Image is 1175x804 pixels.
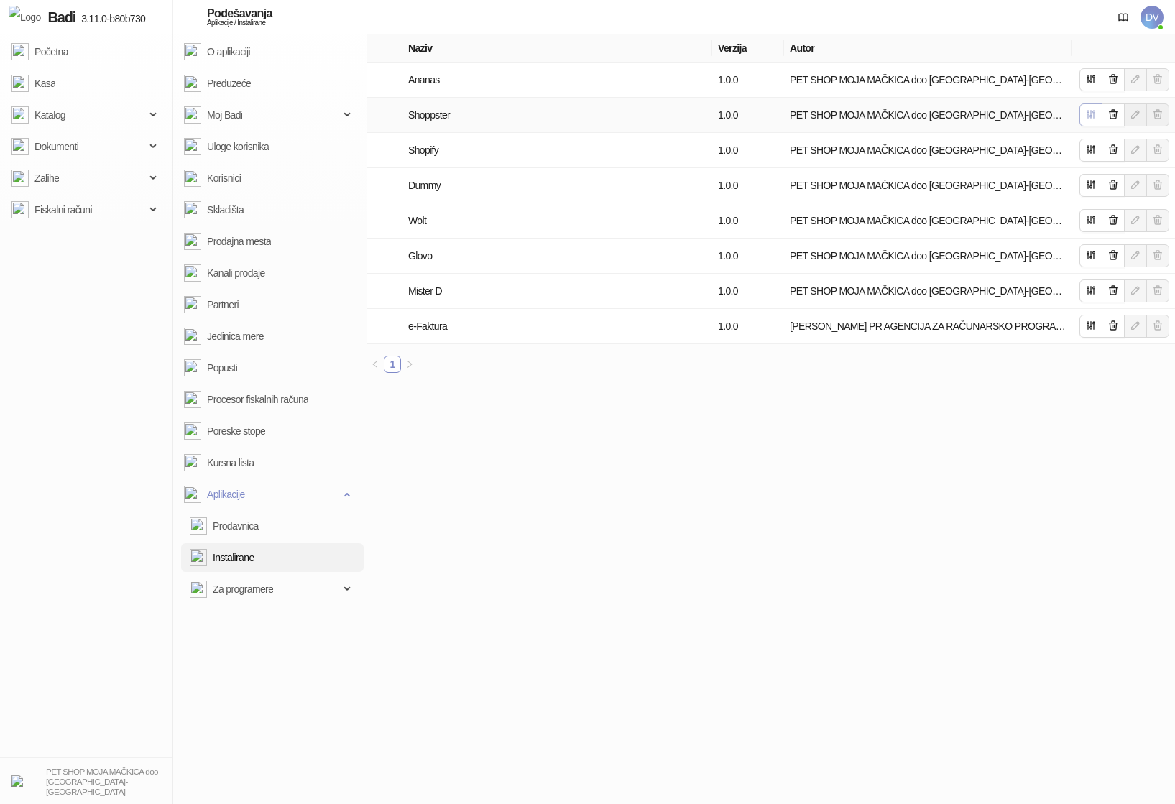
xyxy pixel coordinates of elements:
[367,356,384,373] button: left
[9,6,41,29] img: Logo
[712,203,784,239] td: 1.0.0
[184,37,250,66] a: O aplikaciji
[11,37,68,66] a: Početna
[402,98,712,133] td: Shoppster
[184,417,265,445] a: Poreske stope
[184,290,239,319] a: Partneri
[48,9,76,25] span: Badi
[184,69,251,98] a: Preduzeće
[402,203,712,239] td: Wolt
[184,354,237,382] a: Popusti
[34,195,92,224] span: Fiskalni računi
[1112,6,1135,29] a: Dokumentacija
[207,8,272,19] div: Podešavanja
[784,203,1072,239] td: PET SHOP MOJA MAČKICA doo Beograd-Zvezdara
[184,385,308,414] a: Procesor fiskalnih računa
[34,101,65,129] span: Katalog
[184,448,254,477] a: Kursna lista
[207,480,245,509] span: Aplikacije
[190,512,259,540] a: Prodavnica
[402,63,712,98] td: Ananas
[184,132,269,161] a: Uloge korisnika
[405,360,414,369] span: right
[784,133,1072,168] td: PET SHOP MOJA MAČKICA doo Beograd-Zvezdara
[401,356,418,373] button: right
[402,239,712,274] td: Glovo
[712,168,784,203] td: 1.0.0
[184,164,241,193] a: Korisnici
[34,164,59,193] span: Zalihe
[1141,6,1164,29] span: DV
[784,98,1072,133] td: PET SHOP MOJA MAČKICA doo Beograd-Zvezdara
[367,356,384,373] li: Prethodna strana
[712,98,784,133] td: 1.0.0
[784,274,1072,309] td: PET SHOP MOJA MAČKICA doo Beograd-Zvezdara
[184,322,264,351] a: Jedinica mere
[46,767,158,796] small: PET SHOP MOJA MAČKICA doo [GEOGRAPHIC_DATA]-[GEOGRAPHIC_DATA]
[213,575,273,604] span: Za programere
[190,543,254,572] a: Instalirane
[402,34,712,63] th: Naziv
[784,309,1072,344] td: DEJAN VELIMIROVIĆ PR AGENCIJA ZA RAČUNARSKO PROGRAMIRANJE DVSOFTWARE BELA CRKVA
[34,132,78,161] span: Dokumenti
[371,360,379,369] span: left
[402,133,712,168] td: Shopify
[184,195,244,224] a: Skladišta
[384,356,400,372] a: 1
[11,69,55,98] a: Kasa
[402,168,712,203] td: Dummy
[207,19,272,27] div: Aplikacije / Instalirane
[712,274,784,309] td: 1.0.0
[784,34,1072,63] th: Autor
[11,775,23,787] img: 64x64-companyLogo-b2da54f3-9bca-40b5-bf51-3603918ec158.png
[712,133,784,168] td: 1.0.0
[75,13,145,24] span: 3.11.0-b80b730
[402,309,712,344] td: e-Faktura
[784,168,1072,203] td: PET SHOP MOJA MAČKICA doo Beograd-Zvezdara
[207,101,242,129] span: Moj Badi
[384,356,401,373] li: 1
[402,274,712,309] td: Mister D
[184,227,271,256] a: Prodajna mesta
[184,259,265,287] a: Kanali prodaje
[784,63,1072,98] td: PET SHOP MOJA MAČKICA doo Beograd-Zvezdara
[784,239,1072,274] td: PET SHOP MOJA MAČKICA doo Beograd-Zvezdara
[712,63,784,98] td: 1.0.0
[712,34,784,63] th: Verzija
[712,309,784,344] td: 1.0.0
[712,239,784,274] td: 1.0.0
[401,356,418,373] li: Sledeća strana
